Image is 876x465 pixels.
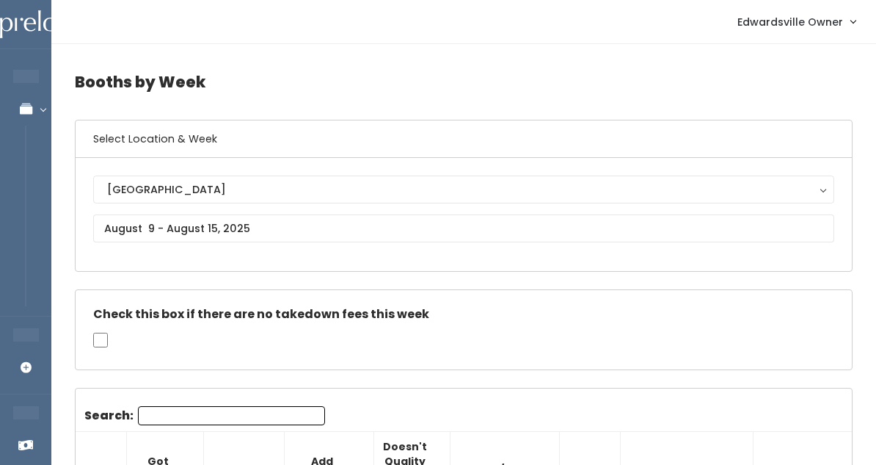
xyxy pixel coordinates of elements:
span: Edwardsville Owner [737,14,843,30]
label: Search: [84,406,325,425]
button: [GEOGRAPHIC_DATA] [93,176,834,203]
a: Edwardsville Owner [723,6,870,37]
input: August 9 - August 15, 2025 [93,215,834,242]
h4: Booths by Week [75,62,853,102]
div: [GEOGRAPHIC_DATA] [107,181,820,198]
h5: Check this box if there are no takedown fees this week [93,308,834,321]
h6: Select Location & Week [76,120,852,158]
input: Search: [138,406,325,425]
